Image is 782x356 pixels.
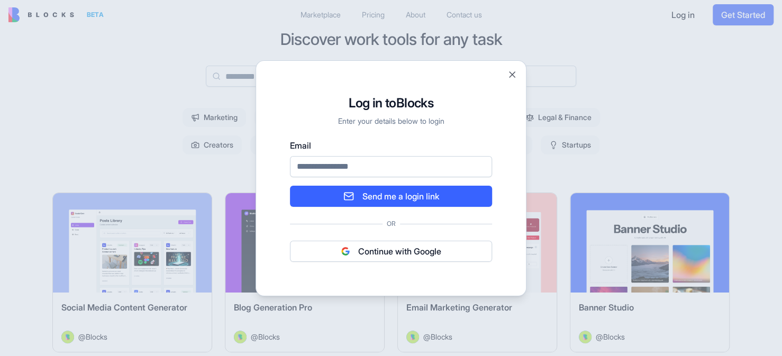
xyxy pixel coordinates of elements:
h1: Log in to Blocks [290,95,492,112]
button: Send me a login link [290,186,492,207]
label: Email [290,139,492,152]
p: Enter your details below to login [290,116,492,126]
img: google logo [341,247,350,255]
span: Or [383,220,400,228]
button: Continue with Google [290,241,492,262]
